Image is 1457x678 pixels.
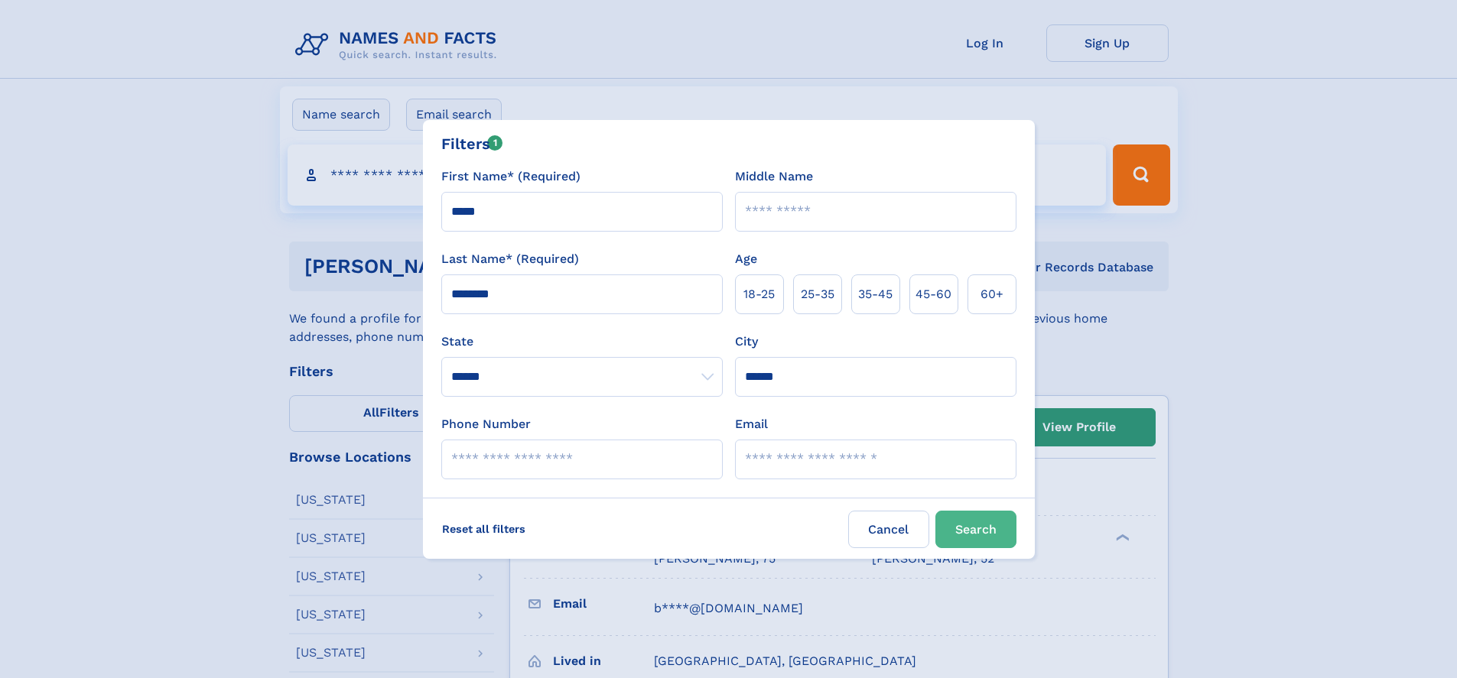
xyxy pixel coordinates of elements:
[441,250,579,268] label: Last Name* (Required)
[441,167,581,186] label: First Name* (Required)
[735,415,768,433] label: Email
[916,285,951,303] span: 45‑60
[441,333,723,351] label: State
[801,285,834,303] span: 25‑35
[981,285,1003,303] span: 60+
[432,511,535,547] label: Reset all filters
[935,511,1016,548] button: Search
[735,250,757,268] label: Age
[735,167,813,186] label: Middle Name
[858,285,893,303] span: 35‑45
[441,132,503,155] div: Filters
[735,333,758,351] label: City
[848,511,929,548] label: Cancel
[743,285,775,303] span: 18‑25
[441,415,531,433] label: Phone Number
